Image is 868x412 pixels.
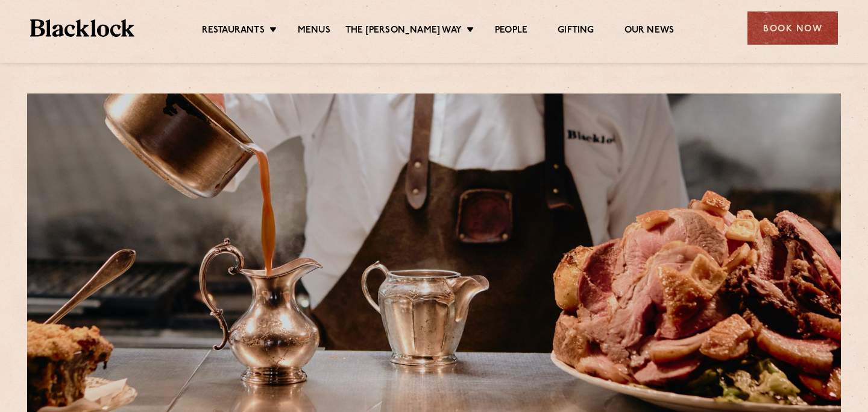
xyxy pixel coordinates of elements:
a: Menus [298,25,330,38]
div: Book Now [747,11,838,45]
a: Restaurants [202,25,265,38]
a: Gifting [558,25,594,38]
img: BL_Textured_Logo-footer-cropped.svg [30,19,134,37]
a: People [495,25,527,38]
a: The [PERSON_NAME] Way [345,25,462,38]
a: Our News [624,25,675,38]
